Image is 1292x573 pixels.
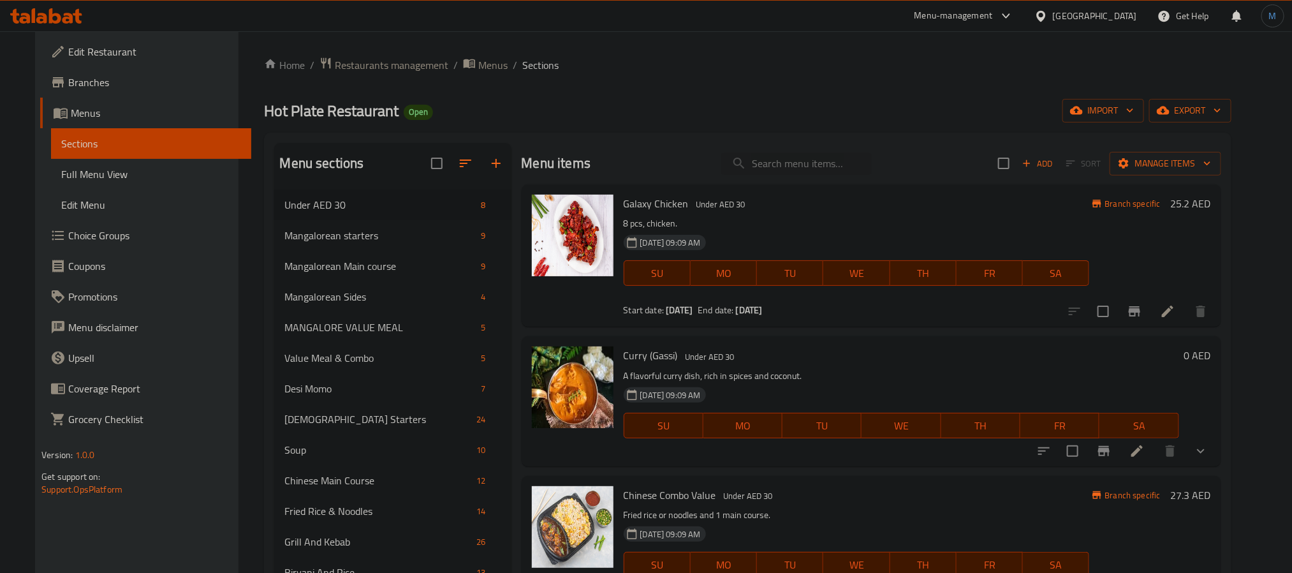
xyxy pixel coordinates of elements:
[1119,296,1150,327] button: Branch-specific-item
[284,473,471,488] div: Chinese Main Course
[274,404,511,435] div: [DEMOGRAPHIC_DATA] Starters24
[867,417,936,435] span: WE
[476,289,490,304] div: items
[1100,198,1166,210] span: Branch specific
[274,343,511,373] div: Value Meal & Combo5
[279,154,363,173] h2: Menu sections
[914,8,993,24] div: Menu-management
[68,228,240,243] span: Choice Groups
[532,195,613,276] img: Galaxy Chicken
[476,197,490,212] div: items
[666,302,693,318] b: [DATE]
[274,465,511,496] div: Chinese Main Course12
[40,373,251,404] a: Coverage Report
[629,264,686,283] span: SU
[828,264,885,283] span: WE
[274,281,511,312] div: Mangalorean Sides4
[476,322,490,334] span: 5
[476,381,490,396] div: items
[1020,156,1055,171] span: Add
[624,194,689,213] span: Galaxy Chicken
[284,412,471,427] div: Chinese Starters
[274,526,511,557] div: Grill And Kebab26
[471,505,490,517] span: 14
[40,404,251,435] a: Grocery Checklist
[284,289,476,304] span: Mangalorean Sides
[284,442,471,458] div: Soup
[40,251,251,281] a: Coupons
[471,473,490,488] div: items
[696,264,752,283] span: MO
[1171,195,1211,212] h6: 25.2 AED
[635,389,706,401] span: [DATE] 09:09 AM
[41,447,73,463] span: Version:
[284,503,471,519] div: Fried Rice & Noodles
[61,197,240,212] span: Edit Menu
[895,264,951,283] span: TH
[476,291,490,303] span: 4
[1159,103,1221,119] span: export
[1186,436,1216,466] button: show more
[1058,154,1110,174] span: Select section first
[68,412,240,427] span: Grocery Checklist
[68,44,240,59] span: Edit Restaurant
[1017,154,1058,174] button: Add
[75,447,95,463] span: 1.0.0
[1171,486,1211,504] h6: 27.3 AED
[1105,417,1173,435] span: SA
[1062,99,1144,123] button: import
[476,320,490,335] div: items
[624,413,703,438] button: SU
[41,481,122,498] a: Support.OpsPlatform
[1090,298,1117,325] span: Select to update
[284,412,471,427] span: [DEMOGRAPHIC_DATA] Starters
[1155,436,1186,466] button: delete
[721,153,872,175] input: search
[719,489,778,504] div: Under AED 30
[476,230,490,242] span: 9
[284,320,476,335] div: MANGALORE VALUE MEAL
[1129,443,1145,459] a: Edit menu item
[68,289,240,304] span: Promotions
[274,251,511,281] div: Mangalorean Main course9
[522,154,591,173] h2: Menu items
[51,159,251,190] a: Full Menu View
[478,57,508,73] span: Menus
[284,228,476,243] span: Mangalorean starters
[471,412,490,427] div: items
[404,107,433,117] span: Open
[471,475,490,487] span: 12
[264,96,399,125] span: Hot Plate Restaurant
[404,105,433,120] div: Open
[624,260,691,286] button: SU
[274,312,511,343] div: MANGALORE VALUE MEAL5
[274,373,511,404] div: Desi Momo7
[1053,9,1137,23] div: [GEOGRAPHIC_DATA]
[284,534,471,549] div: Grill And Kebab
[284,350,476,366] span: Value Meal & Combo
[708,417,777,435] span: MO
[71,105,240,121] span: Menus
[476,350,490,366] div: items
[471,534,490,549] div: items
[476,199,490,211] span: 8
[1020,413,1099,438] button: FR
[624,346,678,365] span: Curry (Gassi)
[40,220,251,251] a: Choice Groups
[719,489,778,503] span: Under AED 30
[782,413,862,438] button: TU
[41,468,100,485] span: Get support on:
[823,260,890,286] button: WE
[1023,260,1089,286] button: SA
[284,197,476,212] div: Under AED 30
[335,57,448,73] span: Restaurants management
[1193,443,1208,459] svg: Show Choices
[476,260,490,272] span: 9
[40,343,251,373] a: Upsell
[890,260,957,286] button: TH
[698,302,733,318] span: End date:
[274,190,511,220] div: Under AED 308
